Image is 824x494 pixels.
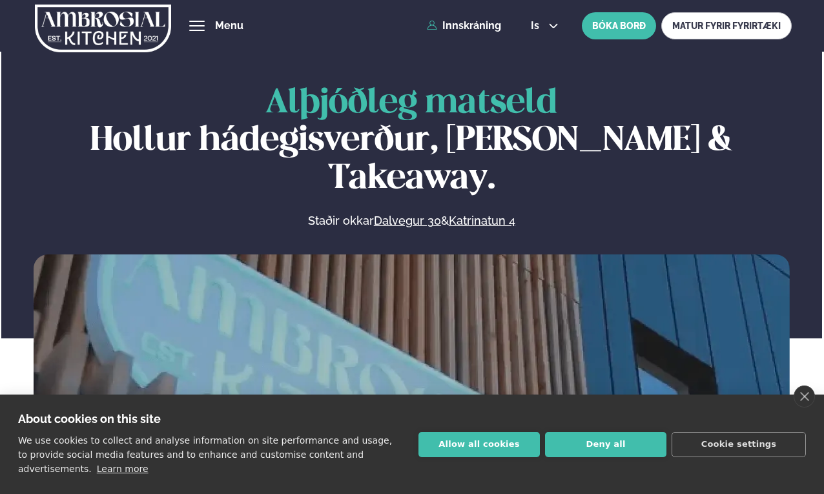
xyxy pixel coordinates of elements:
[265,87,557,119] span: Alþjóðleg matseld
[18,412,161,426] strong: About cookies on this site
[167,213,655,229] p: Staðir okkar &
[794,386,815,407] a: close
[661,12,792,39] a: MATUR FYRIR FYRIRTÆKI
[531,21,543,31] span: is
[545,432,666,457] button: Deny all
[672,432,806,457] button: Cookie settings
[449,213,515,229] a: Katrinatun 4
[35,2,171,55] img: logo
[189,18,205,34] button: hamburger
[97,464,149,474] a: Learn more
[374,213,441,229] a: Dalvegur 30
[582,12,656,39] button: BÓKA BORÐ
[520,21,569,31] button: is
[18,435,392,474] p: We use cookies to collect and analyse information on site performance and usage, to provide socia...
[427,20,501,32] a: Innskráning
[418,432,540,457] button: Allow all cookies
[34,85,790,198] h1: Hollur hádegisverður, [PERSON_NAME] & Takeaway.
